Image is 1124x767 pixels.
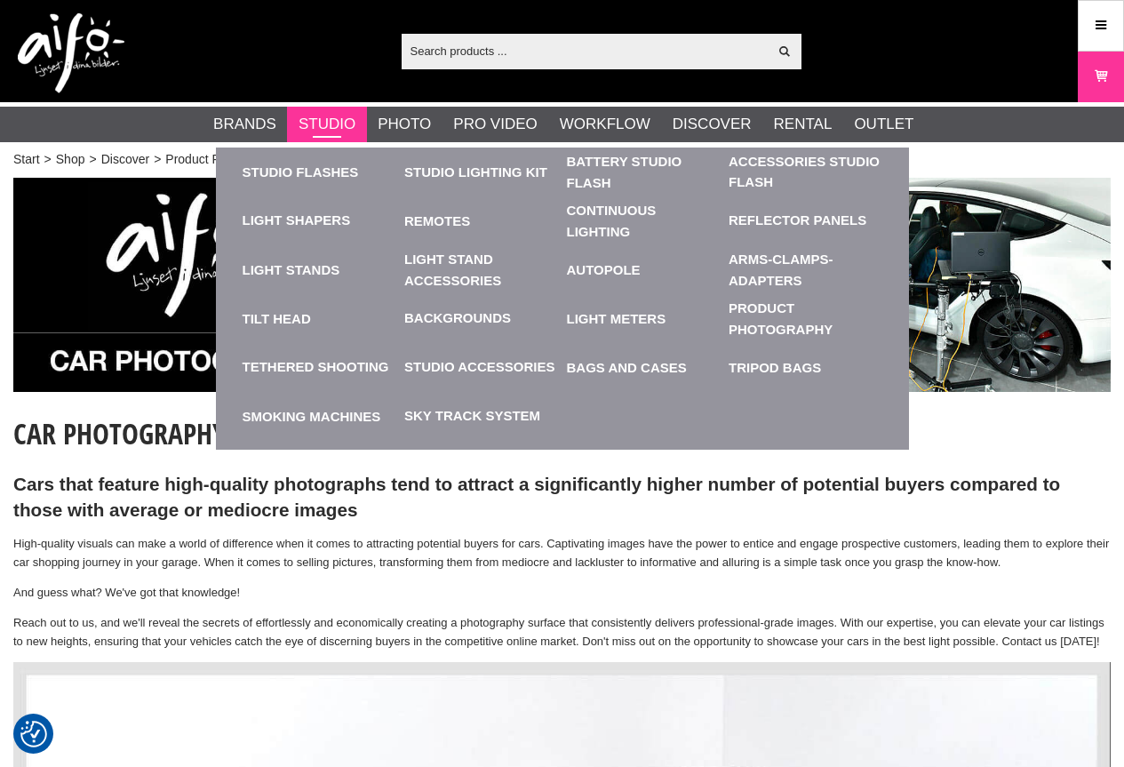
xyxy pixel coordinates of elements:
span: > [89,150,96,169]
a: Sky Track System [404,406,540,427]
a: Battery Studio Flash [567,148,721,196]
img: logo.png [18,13,124,93]
a: Pro Video [453,113,537,136]
a: Start [13,150,40,169]
p: And guess what? We've got that knowledge! [13,584,1111,603]
img: Ad:003 ban-learn-carphotography-text.jpg [13,178,364,392]
h2: Cars that feature high-quality photographs tend to attract a significantly higher number of poten... [13,472,1111,523]
a: Shop [56,150,85,169]
a: Continuous Lighting [567,196,721,245]
a: Smoking machines [243,392,396,441]
img: Ad:005 ban-learn-carphotography-004.jpg [760,178,1111,392]
a: Bags and Cases [567,343,721,392]
a: Discover [101,150,149,169]
a: Light Meters [567,294,721,343]
a: Rental [774,113,833,136]
a: Product Photography [729,294,882,343]
input: Search products ... [402,37,769,64]
span: > [154,150,161,169]
a: Photo [378,113,431,136]
a: Studio Flashes [243,148,396,196]
p: Reach out to us, and we'll reveal the secrets of effortlessly and economically creating a photogr... [13,614,1111,651]
a: Autopole [567,245,721,294]
a: Remotes [404,196,558,245]
a: Light Stands [243,245,396,294]
a: Studio Accessories [404,357,554,378]
a: Reflector Panels [729,211,866,231]
a: Studio [299,113,355,136]
a: Workflow [560,113,650,136]
span: > [44,150,52,169]
a: Accessories Studio Flash [729,152,882,192]
a: Tilt Head [243,294,396,343]
a: Discover [673,113,752,136]
a: Backgrounds [404,308,511,329]
a: Outlet [854,113,913,136]
a: Product Photography [165,150,283,169]
h1: Car Photography - Build a car studio [13,414,1111,453]
a: Brands [213,113,276,136]
p: High-quality visuals can make a world of difference when it comes to attracting potential buyers ... [13,535,1111,572]
a: Light Shapers [243,211,351,231]
img: Revisit consent button [20,721,47,747]
a: Light Stand Accessories [404,245,558,294]
a: Arms-Clamps-Adapters [729,245,882,294]
a: Tripod bags [729,343,882,392]
a: Tethered Shooting [243,357,389,378]
button: Consent Preferences [20,718,47,750]
a: Studio Lighting Kit [404,148,558,196]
